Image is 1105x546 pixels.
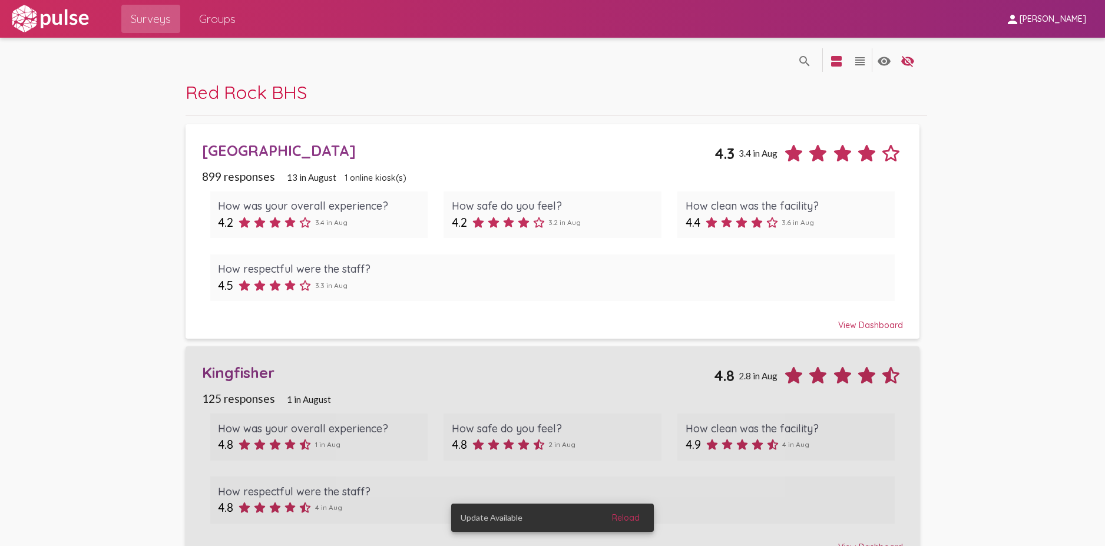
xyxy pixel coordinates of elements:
button: language [872,48,896,72]
button: Reload [603,507,649,528]
span: 125 responses [202,392,275,405]
span: 2.8 in Aug [739,370,778,381]
button: language [896,48,919,72]
span: 3.4 in Aug [739,148,778,158]
mat-icon: language [798,54,812,68]
button: language [793,48,816,72]
img: white-logo.svg [9,4,91,34]
div: How safe do you feel? [452,199,653,213]
span: Update Available [461,512,522,524]
span: 4 in Aug [782,440,809,449]
div: How was your overall experience? [218,422,419,435]
div: How clean was the facility? [686,422,887,435]
button: language [848,48,872,72]
div: How was your overall experience? [218,199,419,213]
span: 4.4 [686,215,700,230]
mat-icon: person [1005,12,1020,27]
a: Surveys [121,5,180,33]
span: 3.6 in Aug [782,218,814,227]
span: 3.4 in Aug [315,218,348,227]
span: 3.3 in Aug [315,281,348,290]
mat-icon: language [877,54,891,68]
div: View Dashboard [202,309,903,330]
span: 2 in Aug [548,440,575,449]
mat-icon: language [901,54,915,68]
div: How safe do you feel? [452,422,653,435]
span: 4 in Aug [315,503,342,512]
span: [PERSON_NAME] [1020,14,1086,25]
mat-icon: language [829,54,843,68]
div: Kingfisher [202,363,714,382]
div: How respectful were the staff? [218,262,886,276]
span: 4.9 [686,437,701,452]
span: Reload [612,512,640,523]
span: 4.8 [452,437,467,452]
mat-icon: language [853,54,867,68]
button: [PERSON_NAME] [996,8,1096,29]
span: 4.2 [452,215,467,230]
span: 13 in August [287,172,336,183]
span: 4.5 [218,278,233,293]
span: 4.3 [714,144,735,163]
span: 1 in August [287,394,331,405]
span: 3.2 in Aug [548,218,581,227]
span: 4.8 [218,437,233,452]
div: How respectful were the staff? [218,485,886,498]
div: [GEOGRAPHIC_DATA] [202,141,715,160]
span: 899 responses [202,170,275,183]
a: [GEOGRAPHIC_DATA]4.33.4 in Aug899 responses13 in August1 online kiosk(s)How was your overall expe... [186,124,919,339]
a: Groups [190,5,245,33]
button: language [825,48,848,72]
span: 4.8 [714,366,735,385]
span: 4.8 [218,500,233,515]
div: How clean was the facility? [686,199,887,213]
span: 1 online kiosk(s) [345,173,406,183]
span: 4.2 [218,215,233,230]
span: Surveys [131,8,171,29]
span: Red Rock BHS [186,81,307,104]
span: 1 in Aug [315,440,340,449]
span: Groups [199,8,236,29]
